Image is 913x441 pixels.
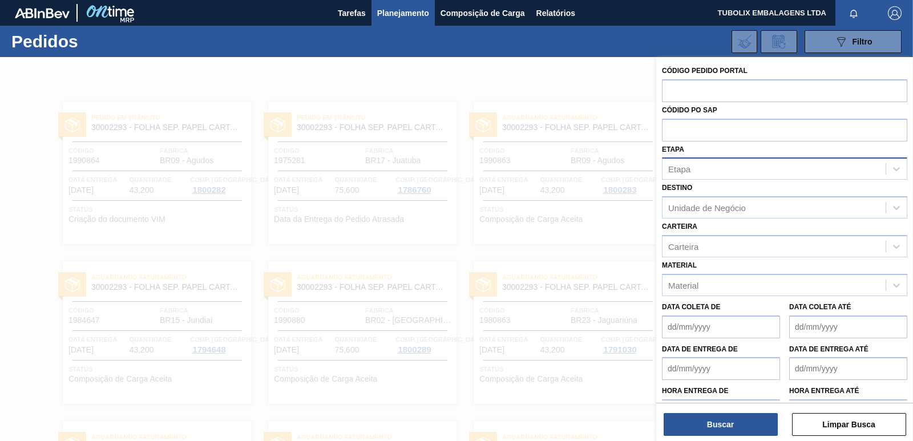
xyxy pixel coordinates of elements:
input: dd/mm/yyyy [789,315,907,338]
img: TNhmsLtSVTkK8tSr43FrP2fwEKptu5GPRR3wAAAABJRU5ErkJggg== [15,8,70,18]
img: Logout [888,6,902,20]
span: Relatórios [536,6,575,20]
h1: Pedidos [11,35,177,48]
input: dd/mm/yyyy [662,357,780,380]
label: Data de Entrega de [662,345,738,353]
button: Filtro [805,30,902,53]
input: dd/mm/yyyy [662,315,780,338]
div: Importar Negociações dos Pedidos [732,30,757,53]
label: Data coleta de [662,303,720,311]
button: Notificações [835,5,872,21]
label: Códido PO SAP [662,106,717,114]
div: Material [668,280,698,290]
label: Material [662,261,697,269]
label: Hora entrega até [789,383,907,399]
label: Etapa [662,145,684,153]
div: Unidade de Negócio [668,203,746,213]
label: Código Pedido Portal [662,67,748,75]
label: Data coleta até [789,303,851,311]
div: Etapa [668,164,690,174]
input: dd/mm/yyyy [789,357,907,380]
label: Data de Entrega até [789,345,868,353]
label: Destino [662,184,692,192]
div: Solicitação de Revisão de Pedidos [761,30,797,53]
div: Carteira [668,241,698,251]
span: Planejamento [377,6,429,20]
label: Carteira [662,222,697,230]
span: Tarefas [338,6,366,20]
label: Hora entrega de [662,383,780,399]
span: Composição de Carga [441,6,525,20]
span: Filtro [853,37,872,46]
